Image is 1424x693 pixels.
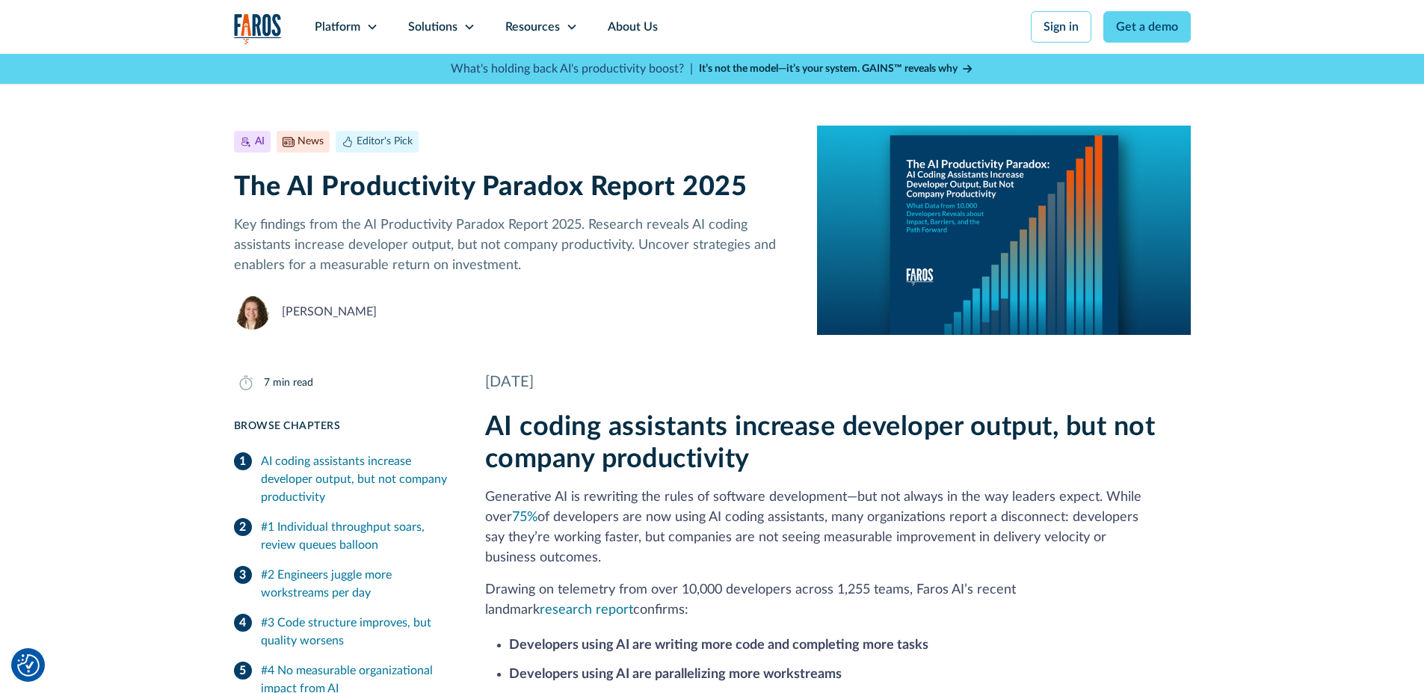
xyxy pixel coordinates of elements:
img: A report cover on a blue background. The cover reads:The AI Productivity Paradox: AI Coding Assis... [817,126,1190,335]
div: 7 [264,375,270,391]
img: Revisit consent button [17,654,40,677]
div: Solutions [408,18,457,36]
h2: AI coding assistants increase developer output, but not company productivity [485,411,1191,475]
strong: It’s not the model—it’s your system. GAINS™ reveals why [699,64,958,74]
div: Resources [505,18,560,36]
a: #2 Engineers juggle more workstreams per day [234,560,449,608]
div: [PERSON_NAME] [282,303,377,321]
a: It’s not the model—it’s your system. GAINS™ reveals why [699,61,974,77]
strong: Developers using AI are parallelizing more workstreams [509,668,842,681]
p: Generative AI is rewriting the rules of software development—but not always in the way leaders ex... [485,487,1191,568]
img: Neely Dunlap [234,294,270,330]
div: Browse Chapters [234,419,449,434]
div: AI [255,134,265,150]
a: AI coding assistants increase developer output, but not company productivity [234,446,449,512]
div: [DATE] [485,371,1191,393]
button: Cookie Settings [17,654,40,677]
a: 75% [512,511,537,524]
img: Logo of the analytics and reporting company Faros. [234,13,282,44]
a: home [234,13,282,44]
a: research report [540,603,633,617]
p: Drawing on telemetry from over 10,000 developers across 1,255 teams, Faros AI’s recent landmark c... [485,580,1191,620]
div: Editor's Pick [357,134,413,150]
p: Key findings from the AI Productivity Paradox Report 2025. Research reveals AI coding assistants ... [234,215,794,276]
a: #1 Individual throughput soars, review queues balloon [234,512,449,560]
div: Platform [315,18,360,36]
div: #2 Engineers juggle more workstreams per day [261,566,449,602]
div: News [298,134,324,150]
div: #3 Code structure improves, but quality worsens [261,614,449,650]
div: AI coding assistants increase developer output, but not company productivity [261,452,449,506]
div: #1 Individual throughput soars, review queues balloon [261,518,449,554]
h1: The AI Productivity Paradox Report 2025 [234,171,794,203]
a: Get a demo [1103,11,1191,43]
a: Sign in [1031,11,1091,43]
a: #3 Code structure improves, but quality worsens [234,608,449,656]
p: What's holding back AI's productivity boost? | [451,60,693,78]
div: min read [273,375,313,391]
strong: Developers using AI are writing more code and completing more tasks [509,638,928,652]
